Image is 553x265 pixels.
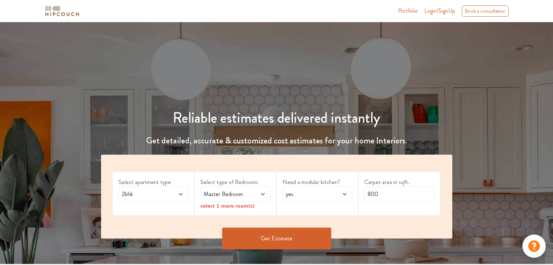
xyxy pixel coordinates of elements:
input: Enter area sqft [364,187,434,202]
span: Login/SignUp [424,7,455,15]
img: logo-horizontal.svg [44,5,80,17]
h4: Get detailed, accurate & customized cost estimates for your home Interiors. [97,135,457,146]
div: Book a consultation [462,5,509,17]
button: Get Estimate [222,228,331,249]
div: select 1 more room(s) [200,202,271,209]
label: Select apartment type [119,178,189,187]
a: Portfolio [398,7,418,15]
span: 2bhk [120,190,168,199]
h1: Reliable estimates delivered instantly [97,109,457,127]
span: logo-horizontal.svg [44,3,80,19]
label: Select type of Bedrooms [200,178,271,187]
span: Master Bedroom [202,190,250,199]
span: yes [284,190,332,199]
label: Need a modular kitchen? [282,178,353,187]
label: Carpet area in sqft. [364,178,434,187]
